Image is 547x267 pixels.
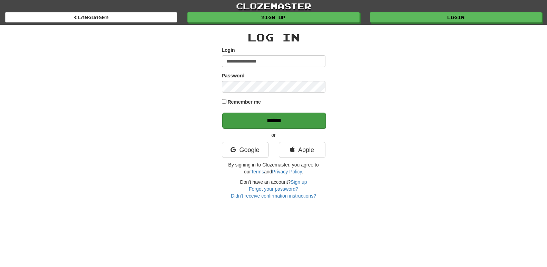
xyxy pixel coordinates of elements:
[222,72,245,79] label: Password
[5,12,177,22] a: Languages
[187,12,359,22] a: Sign up
[222,142,268,158] a: Google
[222,179,325,199] div: Don't have an account?
[249,186,298,192] a: Forgot your password?
[222,161,325,175] p: By signing in to Clozemaster, you agree to our and .
[370,12,542,22] a: Login
[291,179,307,185] a: Sign up
[227,98,261,105] label: Remember me
[222,132,325,139] p: or
[222,32,325,43] h2: Log In
[251,169,264,174] a: Terms
[222,47,235,54] label: Login
[272,169,302,174] a: Privacy Policy
[279,142,325,158] a: Apple
[231,193,316,199] a: Didn't receive confirmation instructions?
